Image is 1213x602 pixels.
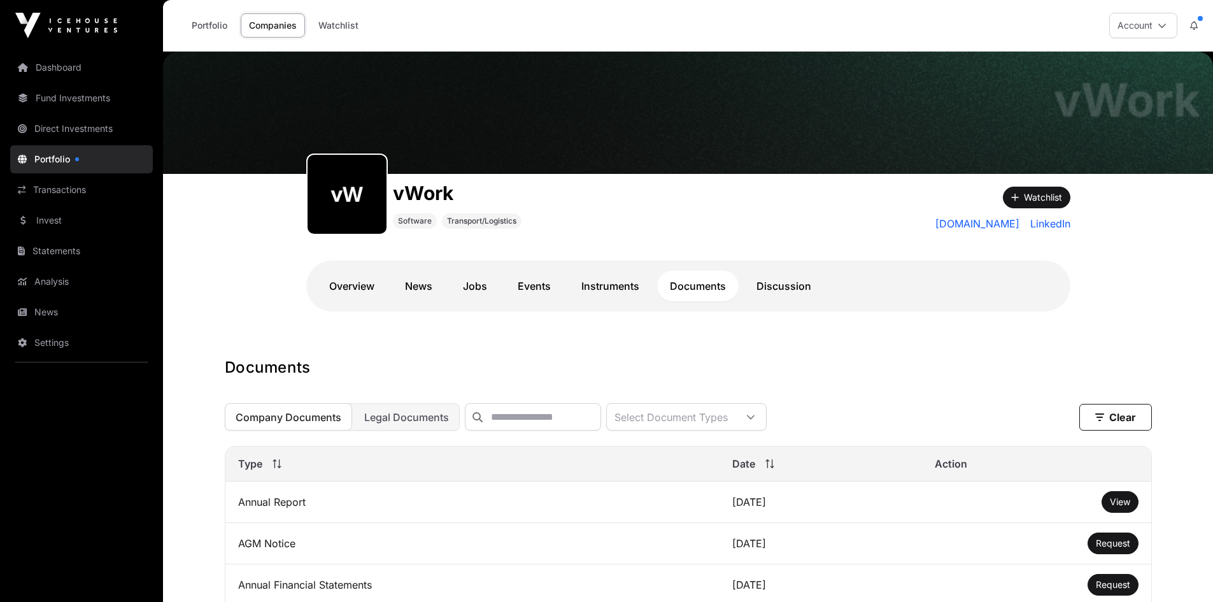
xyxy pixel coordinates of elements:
a: Settings [10,329,153,357]
span: Request [1096,538,1130,548]
a: Direct Investments [10,115,153,143]
button: Watchlist [1003,187,1070,208]
img: Icehouse Ventures Logo [15,13,117,38]
a: Companies [241,13,305,38]
a: Fund Investments [10,84,153,112]
a: Overview [316,271,387,301]
a: Discussion [744,271,824,301]
iframe: Chat Widget [1149,541,1213,602]
a: Statements [10,237,153,265]
img: vwork205.png [313,160,381,229]
a: Portfolio [10,145,153,173]
a: News [392,271,445,301]
div: Select Document Types [607,404,735,430]
span: Action [935,456,967,471]
a: [DOMAIN_NAME] [935,216,1020,231]
span: Type [238,456,262,471]
button: Company Documents [225,403,352,431]
a: Dashboard [10,54,153,82]
a: Invest [10,206,153,234]
a: Request [1096,537,1130,550]
a: Analysis [10,268,153,296]
a: Transactions [10,176,153,204]
button: Request [1088,533,1139,554]
td: AGM Notice [225,523,720,564]
button: Account [1109,13,1177,38]
a: News [10,298,153,326]
a: Documents [657,271,739,301]
nav: Tabs [316,271,1060,301]
button: Legal Documents [353,403,460,431]
span: Transport/Logistics [447,216,516,226]
a: Watchlist [310,13,367,38]
span: Company Documents [236,411,341,424]
span: Date [732,456,755,471]
h1: vWork [393,182,521,204]
td: [DATE] [720,523,922,564]
h1: Documents [225,357,1152,378]
h1: vWork [1054,77,1200,123]
a: Instruments [569,271,652,301]
button: Clear [1079,404,1152,431]
a: LinkedIn [1025,216,1070,231]
td: Annual Report [225,482,720,523]
span: Legal Documents [364,411,449,424]
a: Portfolio [183,13,236,38]
a: Events [505,271,564,301]
a: Jobs [450,271,500,301]
img: vWork [163,52,1213,174]
a: View [1110,496,1130,508]
td: [DATE] [720,482,922,523]
a: Request [1096,578,1130,591]
button: Request [1088,574,1139,596]
span: Request [1096,579,1130,590]
button: View [1102,491,1139,513]
span: View [1110,496,1130,507]
span: Software [398,216,432,226]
